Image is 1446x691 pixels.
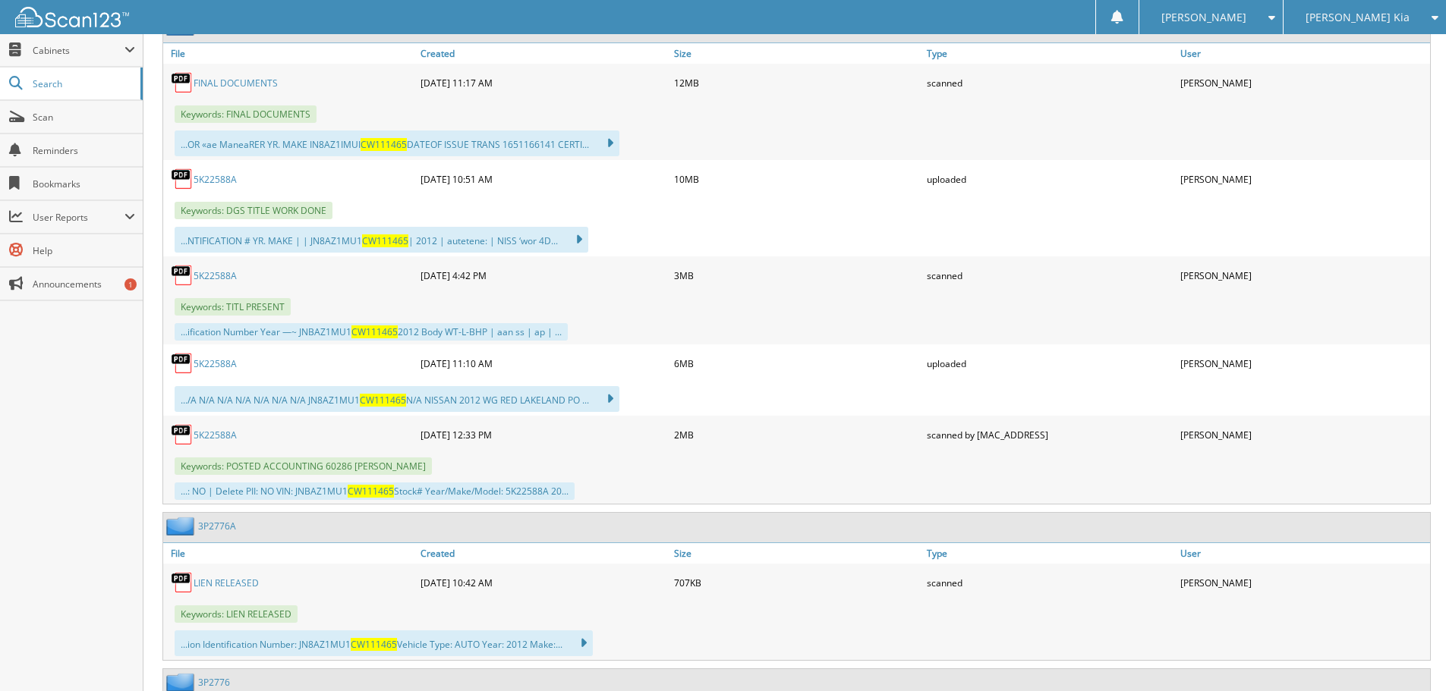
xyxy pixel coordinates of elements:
[175,605,298,623] span: Keywords: LIEN RELEASED
[417,419,670,450] div: [DATE] 12:33 PM
[198,520,236,532] a: 3P2776A
[171,264,194,287] img: PDF.png
[194,357,237,370] a: 5K22588A
[175,130,619,156] div: ...OR «ae ManeaRER YR. MAKE IN8AZ1IMUI DATEOF ISSUE TRANS 1651166141 CERTI...
[923,348,1177,378] div: uploaded
[33,77,133,90] span: Search
[194,173,237,186] a: 5K22588A
[33,244,135,257] span: Help
[171,423,194,446] img: PDF.png
[670,43,924,64] a: Size
[923,43,1177,64] a: Type
[33,144,135,157] span: Reminders
[175,630,593,656] div: ...ion Identification Number: JN8AZ1MU1 Vehicle Type: AUTO Year: 2012 Make:...
[175,386,619,412] div: .../A N/A N/A N/A N/A N/A N/A JN8AZ1MU1 N/A NISSAN 2012 WG RED LAKELAND PO ...
[1177,348,1430,378] div: [PERSON_NAME]
[1177,260,1430,291] div: [PERSON_NAME]
[417,348,670,378] div: [DATE] 11:10 AM
[670,68,924,98] div: 12MB
[1177,567,1430,598] div: [PERSON_NAME]
[923,567,1177,598] div: scanned
[33,177,135,190] span: Bookmarks
[175,482,575,500] div: ...: NO | Delete PII: NO VIN: JNBAZ1MU1 Stock# Year/Make/Model: 5K22588A 20...
[33,278,135,291] span: Announcements
[1177,68,1430,98] div: [PERSON_NAME]
[362,234,408,247] span: CW111465
[175,323,568,341] div: ...ification Number Year —~ JNBAZ1MU1 2012 Body WT-L-BHP | aan ss | ap | ...
[171,352,194,375] img: PDF.png
[670,567,924,598] div: 707KB
[1306,13,1410,22] span: [PERSON_NAME] Kia
[194,77,278,90] a: FINAL DOCUMENTS
[417,43,670,64] a: Created
[15,7,129,27] img: scan123-logo-white.svg
[923,419,1177,450] div: scanned by [MAC_ADDRESS]
[417,260,670,291] div: [DATE] 4:42 PM
[33,111,135,124] span: Scan
[417,567,670,598] div: [DATE] 10:42 AM
[1177,43,1430,64] a: User
[417,68,670,98] div: [DATE] 11:17 AM
[198,676,230,689] a: 3P2776
[171,571,194,594] img: PDF.png
[194,429,237,441] a: 5K22588A
[670,348,924,378] div: 6MB
[1177,164,1430,194] div: [PERSON_NAME]
[923,260,1177,291] div: scanned
[670,164,924,194] div: 10MB
[417,543,670,564] a: Created
[923,543,1177,564] a: Type
[360,394,406,407] span: CW111465
[923,164,1177,194] div: uploaded
[163,543,417,564] a: File
[171,71,194,94] img: PDF.png
[175,227,588,253] div: ...NTIFICATION # YR. MAKE | | JN8AZ1MU1 | 2012 | autetene: | NISS ‘wor 4D...
[33,211,124,224] span: User Reports
[175,105,317,123] span: Keywords: FINAL DOCUMENTS
[923,68,1177,98] div: scanned
[194,269,237,282] a: 5K22588A
[351,638,397,651] span: CW111465
[175,202,332,219] span: Keywords: DGS TITLE WORK DONE
[1161,13,1246,22] span: [PERSON_NAME]
[194,576,259,589] a: LIEN RELEASED
[33,44,124,57] span: Cabinets
[348,485,394,498] span: CW111465
[1177,419,1430,450] div: [PERSON_NAME]
[670,543,924,564] a: Size
[417,164,670,194] div: [DATE] 10:51 AM
[175,298,291,316] span: Keywords: TITL PRESENT
[171,168,194,190] img: PDF.png
[670,260,924,291] div: 3MB
[124,278,137,291] div: 1
[670,419,924,450] div: 2MB
[175,457,432,475] span: Keywords: POSTED ACCOUNTING 60286 [PERSON_NAME]
[1177,543,1430,564] a: User
[351,325,398,338] span: CW111465
[166,517,198,536] img: folder2.png
[361,138,407,151] span: CW111465
[163,43,417,64] a: File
